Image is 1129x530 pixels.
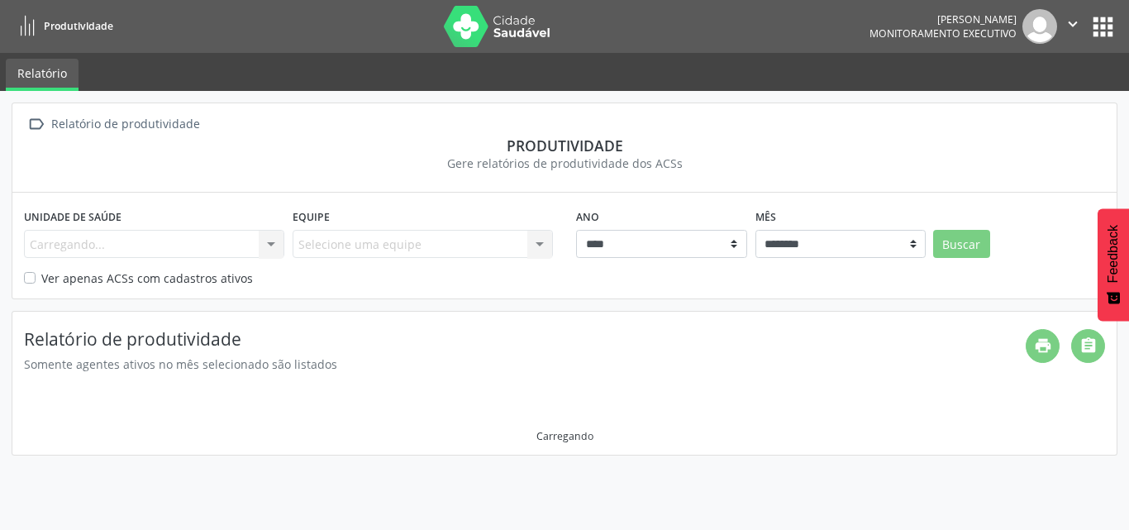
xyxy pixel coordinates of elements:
a:  Relatório de produtividade [24,112,202,136]
h4: Relatório de produtividade [24,329,1026,350]
button: apps [1089,12,1117,41]
i:  [24,112,48,136]
label: Equipe [293,204,330,230]
div: Produtividade [24,136,1105,155]
label: Ano [576,204,599,230]
span: Produtividade [44,19,113,33]
button: Feedback - Mostrar pesquisa [1098,208,1129,321]
span: Monitoramento Executivo [869,26,1017,41]
i:  [1064,15,1082,33]
a: Relatório [6,59,79,91]
div: [PERSON_NAME] [869,12,1017,26]
label: Unidade de saúde [24,204,121,230]
span: Feedback [1106,225,1121,283]
div: Gere relatórios de produtividade dos ACSs [24,155,1105,172]
div: Carregando [536,429,593,443]
div: Relatório de produtividade [48,112,202,136]
label: Mês [755,204,776,230]
label: Ver apenas ACSs com cadastros ativos [41,270,253,287]
button:  [1057,9,1089,44]
div: Somente agentes ativos no mês selecionado são listados [24,356,1026,373]
img: img [1022,9,1057,44]
a: Produtividade [12,12,113,40]
button: Buscar [933,230,990,258]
